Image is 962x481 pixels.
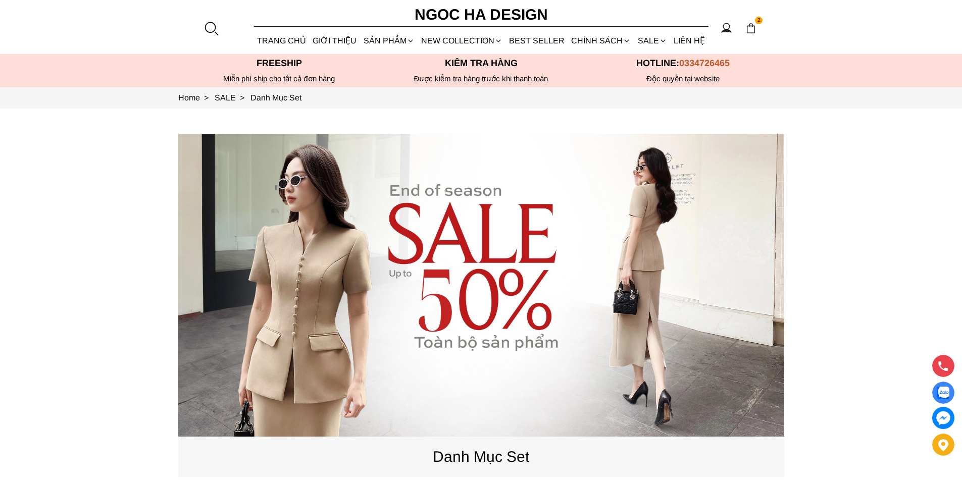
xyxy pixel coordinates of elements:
div: SẢN PHẨM [360,27,418,54]
h6: Độc quyền tại website [582,74,784,83]
div: Miễn phí ship cho tất cả đơn hàng [178,74,380,83]
p: Danh Mục Set [178,445,784,468]
span: 0334726465 [679,58,730,68]
a: Display image [932,382,954,404]
a: SALE [634,27,670,54]
p: Hotline: [582,58,784,69]
a: Link to Home [178,93,215,102]
p: Freeship [178,58,380,69]
img: img-CART-ICON-ksit0nf1 [745,23,756,34]
a: GIỚI THIỆU [310,27,360,54]
a: LIÊN HỆ [670,27,708,54]
span: 2 [755,17,763,25]
a: Link to Danh Mục Set [250,93,301,102]
span: > [200,93,213,102]
a: Link to SALE [215,93,250,102]
a: BEST SELLER [506,27,568,54]
p: Được kiểm tra hàng trước khi thanh toán [380,74,582,83]
a: Ngoc Ha Design [406,3,557,27]
a: messenger [932,407,954,429]
span: > [236,93,248,102]
a: NEW COLLECTION [418,27,505,54]
a: TRANG CHỦ [254,27,310,54]
img: Display image [937,387,949,399]
div: Chính sách [568,27,634,54]
font: Kiểm tra hàng [445,58,518,68]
